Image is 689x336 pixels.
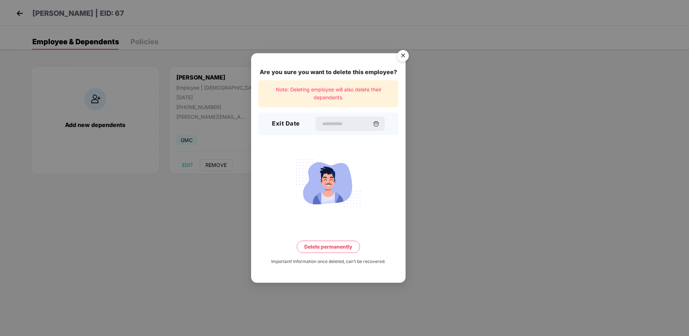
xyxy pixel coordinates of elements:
[272,119,300,128] h3: Exit Date
[271,258,385,265] div: Important! Information once deleted, can’t be recovered.
[258,80,398,107] div: Note: Deleting employee will also delete their dependents.
[288,155,369,211] img: svg+xml;base64,PHN2ZyB4bWxucz0iaHR0cDovL3d3dy53My5vcmcvMjAwMC9zdmciIHdpZHRoPSIyMjQiIGhlaWdodD0iMT...
[373,121,379,127] img: svg+xml;base64,PHN2ZyBpZD0iQ2FsZW5kYXItMzJ4MzIiIHhtbG5zPSJodHRwOi8vd3d3LnczLm9yZy8yMDAwL3N2ZyIgd2...
[258,68,398,77] div: Are you sure you want to delete this employee?
[393,46,413,67] img: svg+xml;base64,PHN2ZyB4bWxucz0iaHR0cDovL3d3dy53My5vcmcvMjAwMC9zdmciIHdpZHRoPSI1NiIgaGVpZ2h0PSI1Ni...
[393,46,412,66] button: Close
[297,240,360,253] button: Delete permanently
